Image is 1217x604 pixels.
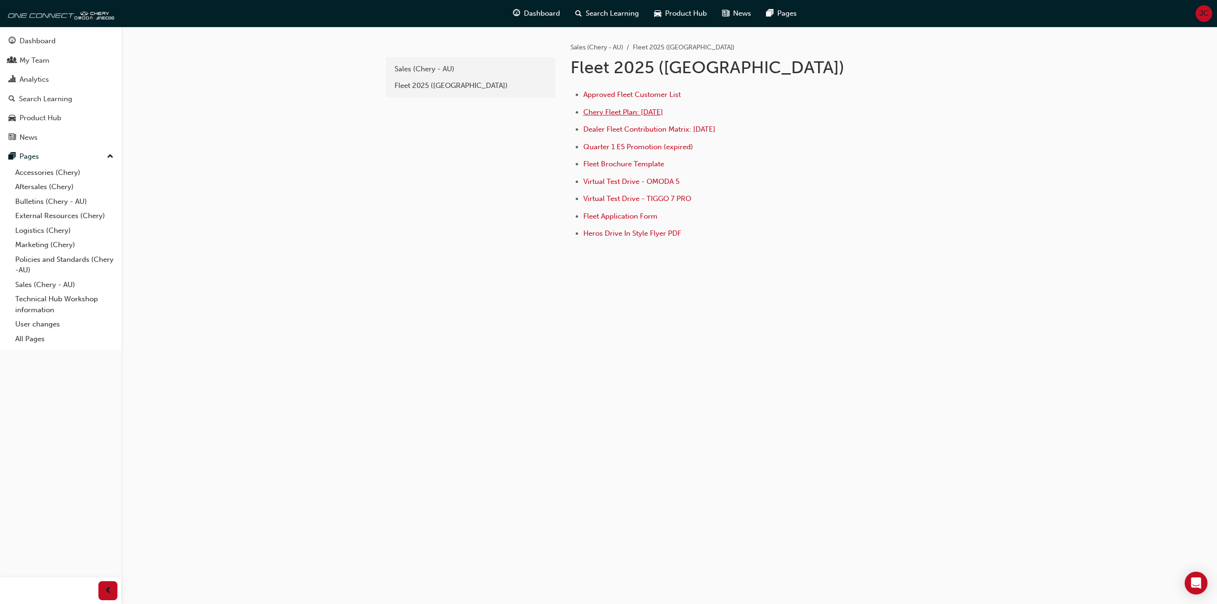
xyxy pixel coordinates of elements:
[9,57,16,65] span: people-icon
[4,109,117,127] a: Product Hub
[9,95,15,104] span: search-icon
[11,252,117,278] a: Policies and Standards (Chery -AU)
[777,8,797,19] span: Pages
[11,278,117,292] a: Sales (Chery - AU)
[9,153,16,161] span: pages-icon
[654,8,661,19] span: car-icon
[586,8,639,19] span: Search Learning
[583,143,693,151] a: Quarter 1 E5 Promotion (expired)
[583,229,681,238] a: Heros Drive In Style Flyer PDF
[4,148,117,165] button: Pages
[583,160,664,168] a: Fleet Brochure Template
[568,4,647,23] a: search-iconSearch Learning
[11,209,117,223] a: External Resources (Chery)
[715,4,759,23] a: news-iconNews
[9,76,16,84] span: chart-icon
[390,61,551,77] a: Sales (Chery - AU)
[570,43,623,51] a: Sales (Chery - AU)
[105,585,112,597] span: prev-icon
[4,30,117,148] button: DashboardMy TeamAnalyticsSearch LearningProduct HubNews
[9,134,16,142] span: news-icon
[5,4,114,23] img: oneconnect
[19,151,39,162] div: Pages
[1196,5,1212,22] button: JC
[583,125,715,134] a: Dealer Fleet Contribution Matrix: [DATE]
[4,32,117,50] a: Dashboard
[647,4,715,23] a: car-iconProduct Hub
[19,113,61,124] div: Product Hub
[583,212,657,221] a: Fleet Application Form
[1185,572,1207,594] div: Open Intercom Messenger
[4,129,117,146] a: News
[19,74,49,85] div: Analytics
[4,71,117,88] a: Analytics
[19,36,56,47] div: Dashboard
[524,8,560,19] span: Dashboard
[395,80,547,91] div: Fleet 2025 ([GEOGRAPHIC_DATA])
[11,292,117,317] a: Technical Hub Workshop information
[107,151,114,163] span: up-icon
[570,57,882,78] h1: Fleet 2025 ([GEOGRAPHIC_DATA])
[19,55,49,66] div: My Team
[583,108,663,116] a: Chery Fleet Plan: [DATE]
[11,238,117,252] a: Marketing (Chery)
[9,37,16,46] span: guage-icon
[390,77,551,94] a: Fleet 2025 ([GEOGRAPHIC_DATA])
[9,114,16,123] span: car-icon
[4,90,117,108] a: Search Learning
[583,90,681,99] a: Approved Fleet Customer List
[759,4,804,23] a: pages-iconPages
[766,8,773,19] span: pages-icon
[11,165,117,180] a: Accessories (Chery)
[665,8,707,19] span: Product Hub
[11,223,117,238] a: Logistics (Chery)
[633,42,734,53] li: Fleet 2025 ([GEOGRAPHIC_DATA])
[575,8,582,19] span: search-icon
[11,194,117,209] a: Bulletins (Chery - AU)
[505,4,568,23] a: guage-iconDashboard
[583,194,691,203] a: Virtual Test Drive - TIGGO 7 PRO
[395,64,547,75] div: Sales (Chery - AU)
[722,8,729,19] span: news-icon
[1199,8,1208,19] span: JC
[11,332,117,346] a: All Pages
[733,8,751,19] span: News
[19,94,72,105] div: Search Learning
[4,52,117,69] a: My Team
[11,317,117,332] a: User changes
[513,8,520,19] span: guage-icon
[583,177,679,186] a: Virtual Test Drive - OMODA 5
[11,180,117,194] a: Aftersales (Chery)
[19,132,38,143] div: News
